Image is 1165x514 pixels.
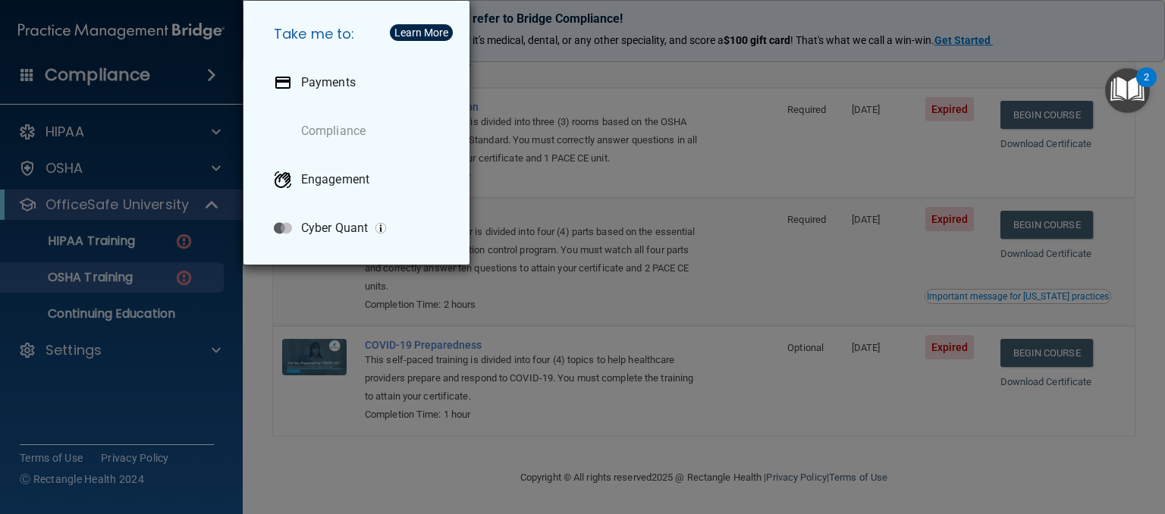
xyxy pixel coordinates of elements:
p: Payments [301,75,356,90]
p: Engagement [301,172,369,187]
a: Payments [262,61,457,104]
p: Cyber Quant [301,221,368,236]
div: 2 [1144,77,1149,97]
button: Learn More [390,24,453,41]
a: Engagement [262,158,457,201]
div: Learn More [394,27,448,38]
a: Compliance [262,110,457,152]
a: Cyber Quant [262,207,457,249]
h5: Take me to: [262,13,457,55]
button: Open Resource Center, 2 new notifications [1105,68,1150,113]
